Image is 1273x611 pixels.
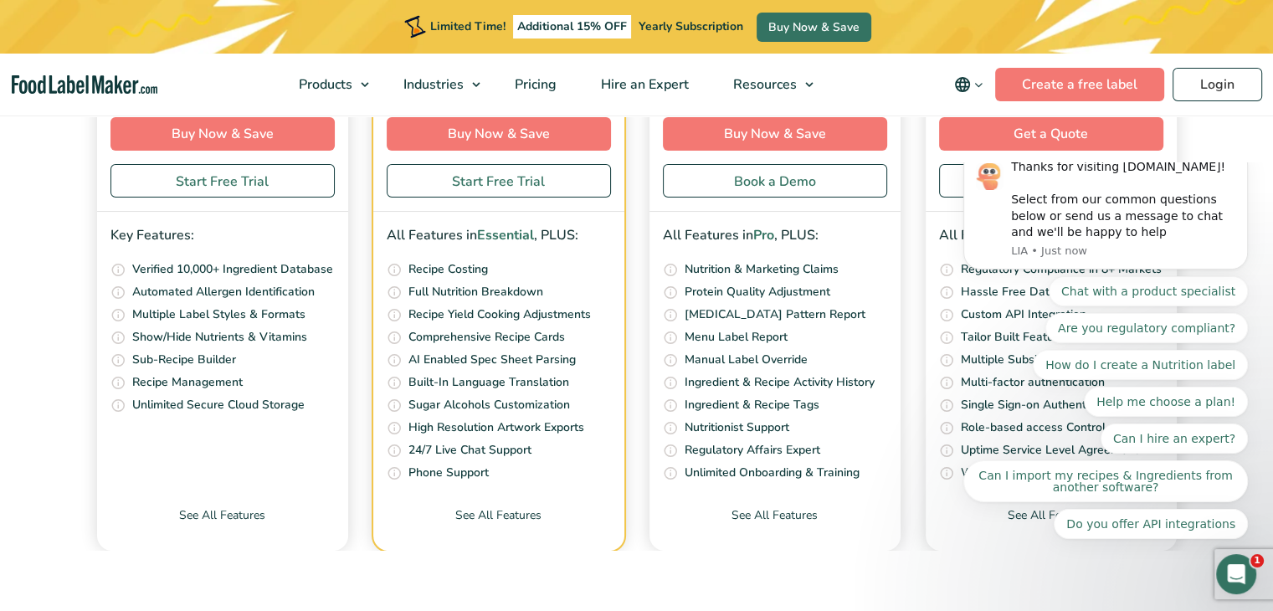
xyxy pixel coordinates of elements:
a: See All Features [97,506,348,551]
iframe: Intercom live chat [1216,554,1256,594]
iframe: Intercom notifications message [938,162,1273,566]
p: Automated Allergen Identification [132,283,315,301]
a: Get a Quote [939,118,1163,151]
p: Regulatory Affairs Expert [685,441,820,460]
p: Unlimited Onboarding & Training [685,464,860,482]
p: Phone Support [408,464,489,482]
button: Quick reply: Can I hire an expert? [162,261,310,291]
a: Start Free Trial [387,164,611,198]
p: Comprehensive Recipe Cards [408,328,565,347]
p: AI Enabled Spec Sheet Parsing [408,351,576,369]
a: See All Features [649,506,901,551]
button: Quick reply: How do I create a Nutrition label [95,187,310,218]
p: Unlimited Secure Cloud Storage [132,396,305,414]
p: Sugar Alcohols Customization [408,396,570,414]
a: Buy Now & Save [110,117,335,151]
span: Hire an Expert [596,75,690,94]
button: Quick reply: Do you offer API integrations [115,347,310,377]
span: Pro [753,226,774,244]
a: Pricing [493,54,575,116]
p: All Features in , PLUS: [663,225,887,247]
span: Limited Time! [430,18,506,34]
a: Buy Now & Save [663,117,887,151]
p: Multiple Label Styles & Formats [132,305,305,324]
span: Additional 15% OFF [513,15,631,39]
p: [MEDICAL_DATA] Pattern Report [685,305,865,324]
a: Industries [382,54,489,116]
p: Ingredient & Recipe Tags [685,396,819,414]
p: Nutritionist Support [685,418,789,437]
p: Sub-Recipe Builder [132,351,236,369]
img: Profile image for LIA [38,1,64,28]
button: Quick reply: Help me choose a plan! [146,224,310,254]
span: Yearly Subscription [639,18,743,34]
button: Quick reply: Are you regulatory compliant? [107,151,310,181]
p: Key Features: [110,225,335,247]
span: Resources [728,75,798,94]
a: See All Features [926,506,1177,551]
p: Menu Label Report [685,328,788,347]
p: Built-In Language Translation [408,373,569,392]
span: Pricing [510,75,558,94]
span: Industries [398,75,465,94]
span: 1 [1250,554,1264,567]
p: Nutrition & Marketing Claims [685,260,839,279]
button: Quick reply: Chat with a product specialist [110,114,310,144]
p: Verified 10,000+ Ingredient Database [132,260,333,279]
p: Recipe Costing [408,260,488,279]
p: High Resolution Artwork Exports [408,418,584,437]
p: Ingredient & Recipe Activity History [685,373,875,392]
a: Hire an Expert [579,54,707,116]
a: Resources [711,54,822,116]
p: Show/Hide Nutrients & Vitamins [132,328,307,347]
button: Quick reply: Can I import my recipes & Ingredients from another software? [25,298,310,340]
div: Quick reply options [25,114,310,377]
p: Full Nutrition Breakdown [408,283,543,301]
p: 24/7 Live Chat Support [408,441,531,460]
a: Login [1173,68,1262,101]
a: Buy Now & Save [757,13,871,42]
p: Protein Quality Adjustment [685,283,830,301]
p: Recipe Yield Cooking Adjustments [408,305,591,324]
a: Products [277,54,377,116]
a: Start Free Trial [110,164,335,198]
a: Create a free label [995,68,1164,101]
span: Essential [477,226,534,244]
a: See All Features [373,506,624,551]
span: Products [294,75,354,94]
a: Buy Now & Save [387,117,611,151]
p: Recipe Management [132,373,243,392]
p: Manual Label Override [685,351,808,369]
p: All Features in , PLUS: [387,225,611,247]
a: Book a Demo [663,164,887,198]
p: Message from LIA, sent Just now [73,81,297,96]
